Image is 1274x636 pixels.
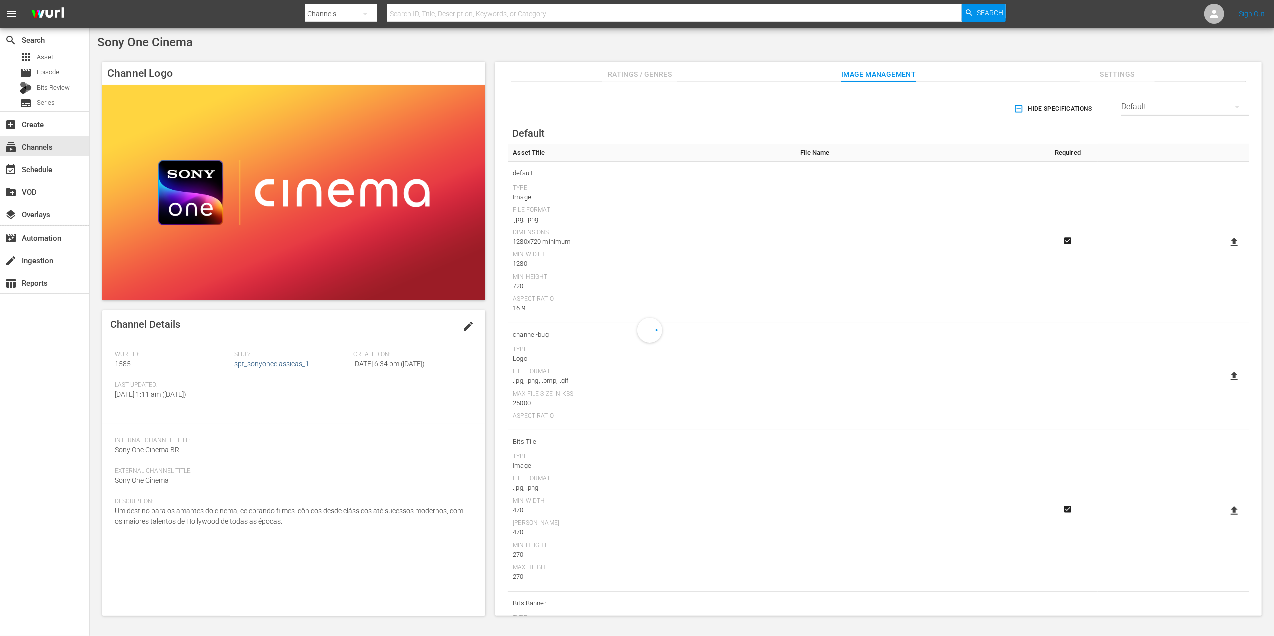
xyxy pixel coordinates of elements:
[513,435,790,448] span: Bits Tile
[962,4,1006,22] button: Search
[456,314,480,338] button: edit
[37,52,53,62] span: Asset
[5,255,17,267] span: Ingestion
[115,467,468,475] span: External Channel Title:
[5,232,17,244] span: Automation
[512,127,545,139] span: Default
[513,237,790,247] div: 1280x720 minimum
[513,412,790,420] div: Aspect Ratio
[513,614,790,622] div: Type
[20,97,32,109] span: Series
[508,144,795,162] th: Asset Title
[513,505,790,515] div: 470
[1012,95,1096,123] button: Hide Specifications
[513,368,790,376] div: File Format
[513,295,790,303] div: Aspect Ratio
[513,527,790,537] div: 470
[20,51,32,63] span: Asset
[115,498,468,506] span: Description:
[513,273,790,281] div: Min Height
[513,550,790,560] div: 270
[115,507,463,525] span: Um destino para os amantes do cinema, celebrando filmes icônicos desde clássicos até sucessos mod...
[462,320,474,332] span: edit
[513,346,790,354] div: Type
[37,98,55,108] span: Series
[513,564,790,572] div: Max Height
[841,68,916,81] span: Image Management
[1037,144,1098,162] th: Required
[513,453,790,461] div: Type
[513,214,790,224] div: .jpg, .png
[20,82,32,94] div: Bits Review
[513,497,790,505] div: Min Width
[513,281,790,291] div: 720
[1239,10,1265,18] a: Sign Out
[20,67,32,79] span: Episode
[115,360,131,368] span: 1585
[513,192,790,202] div: Image
[513,251,790,259] div: Min Width
[513,229,790,237] div: Dimensions
[97,35,193,49] span: Sony One Cinema
[234,351,349,359] span: Slug:
[513,483,790,493] div: .jpg, .png
[513,303,790,313] div: 16:9
[5,164,17,176] span: Schedule
[5,141,17,153] span: Channels
[5,186,17,198] span: VOD
[513,259,790,269] div: 1280
[24,2,72,26] img: ans4CAIJ8jUAAAAAAAAAAAAAAAAAAAAAAAAgQb4GAAAAAAAAAAAAAAAAAAAAAAAAJMjXAAAAAAAAAAAAAAAAAAAAAAAAgAT5G...
[115,437,468,445] span: Internal Channel Title:
[5,209,17,221] span: Overlays
[6,8,18,20] span: menu
[1121,93,1249,121] div: Default
[37,83,70,93] span: Bits Review
[513,475,790,483] div: File Format
[795,144,1037,162] th: File Name
[1062,236,1074,245] svg: Required
[513,376,790,386] div: .jpg, .png, .bmp, .gif
[513,184,790,192] div: Type
[602,68,677,81] span: Ratings / Genres
[354,351,468,359] span: Created On:
[102,85,485,300] img: Sony One Cinema
[513,542,790,550] div: Min Height
[1062,505,1074,514] svg: Required
[977,4,1003,22] span: Search
[513,572,790,582] div: 270
[513,398,790,408] div: 25000
[1016,104,1092,114] span: Hide Specifications
[513,328,790,341] span: channel-bug
[110,318,180,330] span: Channel Details
[115,446,179,454] span: Sony One Cinema BR
[513,354,790,364] div: Logo
[5,277,17,289] span: Reports
[513,461,790,471] div: Image
[234,360,309,368] a: spt_sonyoneclassicas_1
[102,62,485,85] h4: Channel Logo
[37,67,59,77] span: Episode
[1080,68,1155,81] span: Settings
[115,351,229,359] span: Wurl ID:
[513,167,790,180] span: default
[513,206,790,214] div: File Format
[513,390,790,398] div: Max File Size In Kbs
[513,519,790,527] div: [PERSON_NAME]
[115,381,229,389] span: Last Updated:
[115,390,186,398] span: [DATE] 1:11 am ([DATE])
[354,360,425,368] span: [DATE] 6:34 pm ([DATE])
[115,476,169,484] span: Sony One Cinema
[5,119,17,131] span: Create
[5,34,17,46] span: Search
[513,597,790,610] span: Bits Banner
